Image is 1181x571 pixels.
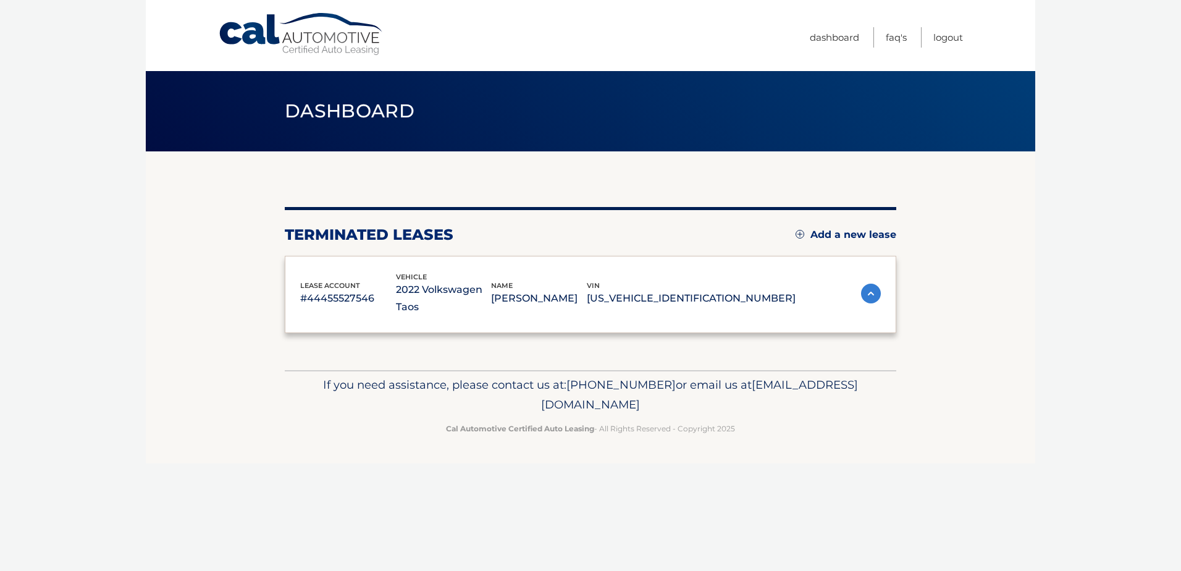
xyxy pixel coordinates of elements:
p: - All Rights Reserved - Copyright 2025 [293,422,888,435]
span: vehicle [396,273,427,281]
p: [US_VEHICLE_IDENTIFICATION_NUMBER] [587,290,796,307]
span: lease account [300,281,360,290]
p: 2022 Volkswagen Taos [396,281,492,316]
a: FAQ's [886,27,907,48]
h2: terminated leases [285,226,453,244]
a: Dashboard [810,27,859,48]
a: Cal Automotive [218,12,385,56]
span: vin [587,281,600,290]
span: Dashboard [285,99,414,122]
a: Add a new lease [796,229,896,241]
img: add.svg [796,230,804,239]
strong: Cal Automotive Certified Auto Leasing [446,424,594,433]
p: [PERSON_NAME] [491,290,587,307]
span: name [491,281,513,290]
p: If you need assistance, please contact us at: or email us at [293,375,888,415]
p: #44455527546 [300,290,396,307]
img: accordion-active.svg [861,284,881,303]
a: Logout [933,27,963,48]
span: [PHONE_NUMBER] [566,378,676,392]
span: [EMAIL_ADDRESS][DOMAIN_NAME] [541,378,858,412]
